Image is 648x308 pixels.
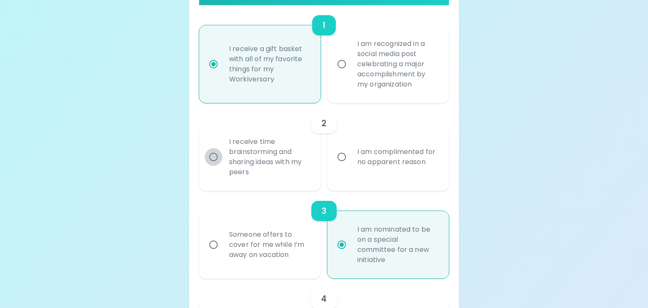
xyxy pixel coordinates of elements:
h6: 1 [322,19,325,32]
div: choice-group-check [199,191,449,278]
div: choice-group-check [199,103,449,191]
h6: 4 [321,292,327,305]
div: I am nominated to be on a special committee for a new initiative [351,214,444,275]
div: Someone offers to cover for me while I’m away on vacation [222,219,316,270]
div: I am complimented for no apparent reason [351,137,444,177]
div: I am recognized in a social media post celebrating a major accomplishment by my organization [351,29,444,100]
div: choice-group-check [199,5,449,103]
h6: 2 [321,116,327,130]
h6: 3 [321,204,327,218]
div: I receive a gift basket with all of my favorite things for my Workiversary [222,34,316,95]
div: I receive time brainstorming and sharing ideas with my peers [222,127,316,187]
